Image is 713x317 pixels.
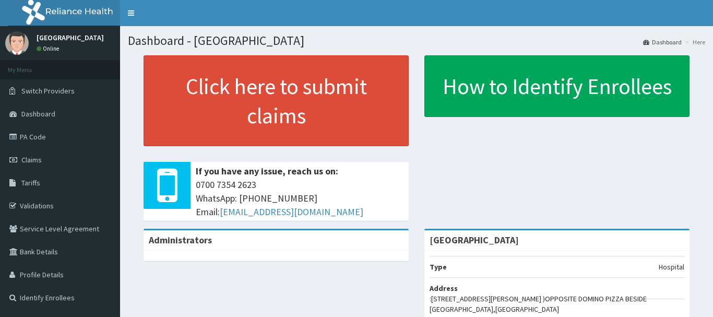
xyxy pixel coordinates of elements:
[430,293,684,314] p: :[STREET_ADDRESS][PERSON_NAME] )OPPOSITE DOMINO PIZZA BESIDE [GEOGRAPHIC_DATA],[GEOGRAPHIC_DATA]
[21,155,42,165] span: Claims
[196,178,403,218] span: 0700 7354 2623 WhatsApp: [PHONE_NUMBER] Email:
[430,262,447,272] b: Type
[21,86,75,96] span: Switch Providers
[21,178,40,187] span: Tariffs
[430,284,458,293] b: Address
[149,234,212,246] b: Administrators
[430,234,519,246] strong: [GEOGRAPHIC_DATA]
[144,55,409,146] a: Click here to submit claims
[424,55,690,117] a: How to Identify Enrollees
[37,34,104,41] p: [GEOGRAPHIC_DATA]
[643,38,682,46] a: Dashboard
[21,109,55,119] span: Dashboard
[196,165,338,177] b: If you have any issue, reach us on:
[220,206,363,218] a: [EMAIL_ADDRESS][DOMAIN_NAME]
[5,31,29,55] img: User Image
[683,38,705,46] li: Here
[128,34,705,48] h1: Dashboard - [GEOGRAPHIC_DATA]
[659,262,684,272] p: Hospital
[37,45,62,52] a: Online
